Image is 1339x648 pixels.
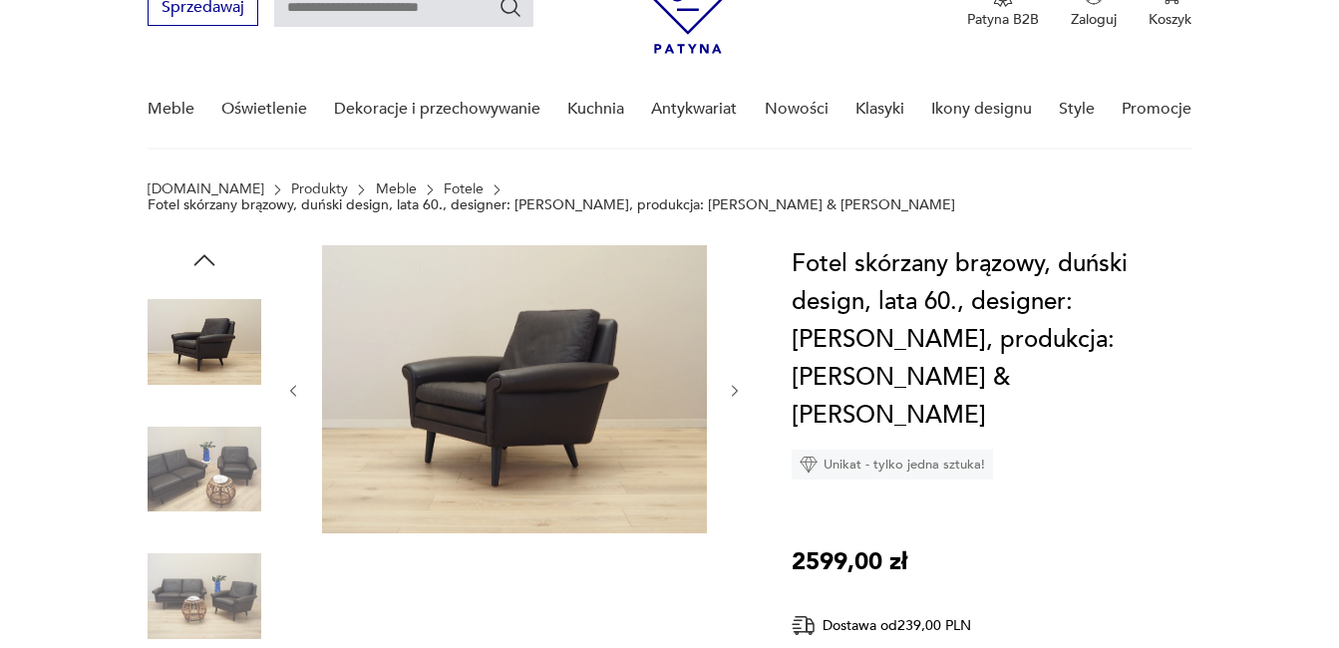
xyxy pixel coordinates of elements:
a: Nowości [765,71,829,148]
a: Style [1059,71,1095,148]
a: Kuchnia [567,71,624,148]
a: Promocje [1122,71,1191,148]
a: Antykwariat [651,71,737,148]
p: Patyna B2B [967,10,1039,29]
a: Sprzedawaj [148,2,258,16]
a: Meble [148,71,194,148]
p: 2599,00 zł [792,543,907,581]
a: Dekoracje i przechowywanie [334,71,540,148]
h1: Fotel skórzany brązowy, duński design, lata 60., designer: [PERSON_NAME], produkcja: [PERSON_NAME... [792,245,1209,435]
div: Unikat - tylko jedna sztuka! [792,450,993,480]
img: Ikona dostawy [792,613,816,638]
img: Zdjęcie produktu Fotel skórzany brązowy, duński design, lata 60., designer: Aage Christiansen, pr... [322,245,707,533]
a: Produkty [291,181,348,197]
a: Klasyki [855,71,904,148]
a: Fotele [444,181,484,197]
p: Zaloguj [1071,10,1117,29]
img: Ikona diamentu [800,456,818,474]
img: Zdjęcie produktu Fotel skórzany brązowy, duński design, lata 60., designer: Aage Christiansen, pr... [148,413,261,526]
div: Dostawa od 239,00 PLN [792,613,1031,638]
img: Zdjęcie produktu Fotel skórzany brązowy, duński design, lata 60., designer: Aage Christiansen, pr... [148,285,261,399]
p: Fotel skórzany brązowy, duński design, lata 60., designer: [PERSON_NAME], produkcja: [PERSON_NAME... [148,197,955,213]
a: Oświetlenie [221,71,307,148]
p: Koszyk [1149,10,1191,29]
a: Meble [376,181,417,197]
a: Ikony designu [931,71,1032,148]
a: [DOMAIN_NAME] [148,181,264,197]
